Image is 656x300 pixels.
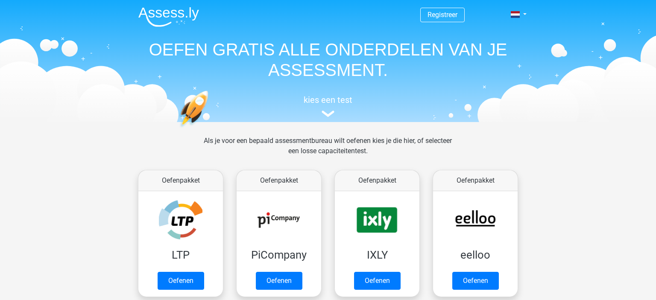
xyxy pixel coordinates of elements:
[354,272,401,290] a: Oefenen
[256,272,302,290] a: Oefenen
[197,136,459,166] div: Als je voor een bepaald assessmentbureau wilt oefenen kies je die hier, of selecteer een losse ca...
[132,95,524,117] a: kies een test
[179,90,241,168] img: oefenen
[132,39,524,80] h1: OEFEN GRATIS ALLE ONDERDELEN VAN JE ASSESSMENT.
[138,7,199,27] img: Assessly
[452,272,499,290] a: Oefenen
[428,11,457,19] a: Registreer
[322,111,334,117] img: assessment
[132,95,524,105] h5: kies een test
[158,272,204,290] a: Oefenen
